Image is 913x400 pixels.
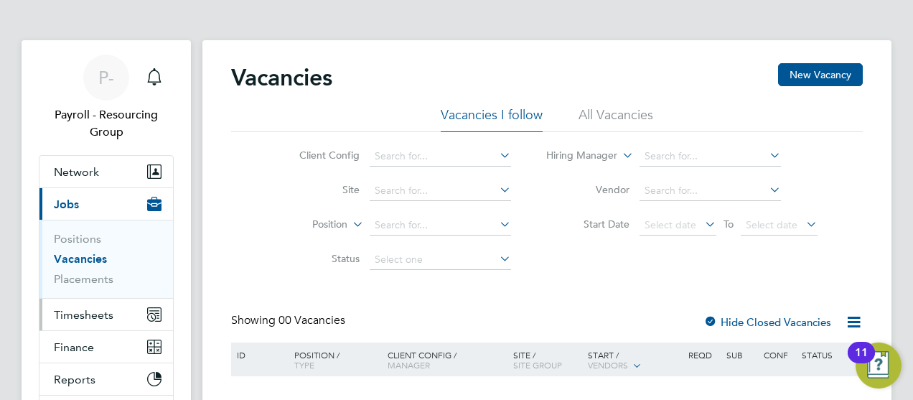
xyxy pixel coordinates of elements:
label: Status [277,252,360,265]
span: 00 Vacancies [278,313,345,327]
a: P-Payroll - Resourcing Group [39,55,174,141]
label: Start Date [547,218,629,231]
span: Type [294,359,314,371]
div: 11 [855,353,868,371]
input: Search for... [370,215,511,236]
a: Placements [54,272,113,286]
div: Status [798,343,861,367]
input: Search for... [640,146,781,167]
input: Search for... [370,181,511,201]
span: Select date [645,218,696,231]
span: Site Group [513,359,562,371]
div: Sub [723,343,760,367]
span: Timesheets [54,308,113,322]
input: Select one [370,250,511,270]
span: Vendors [588,359,628,371]
div: Position / [284,343,384,377]
span: Manager [388,359,430,371]
span: Reports [54,373,95,386]
button: Finance [39,331,173,363]
label: Client Config [277,149,360,162]
button: New Vacancy [778,63,863,86]
span: Jobs [54,197,79,211]
label: Site [277,183,360,196]
input: Search for... [370,146,511,167]
span: Network [54,165,99,179]
button: Reports [39,363,173,395]
a: Vacancies [54,252,107,266]
div: ID [233,343,284,367]
a: Positions [54,232,101,246]
div: Showing [231,313,348,328]
div: Client Config / [384,343,510,377]
div: Site / [510,343,585,377]
label: Hiring Manager [535,149,617,163]
div: Conf [760,343,797,367]
button: Open Resource Center, 11 new notifications [856,343,902,389]
span: Payroll - Resourcing Group [39,106,174,141]
h2: Vacancies [231,63,332,92]
li: Vacancies I follow [441,106,543,132]
span: Select date [746,218,797,231]
label: Hide Closed Vacancies [703,315,831,329]
label: Position [265,218,347,232]
span: P- [98,68,114,87]
button: Timesheets [39,299,173,330]
label: Vendor [547,183,629,196]
div: Jobs [39,220,173,298]
div: Reqd [685,343,722,367]
button: Jobs [39,188,173,220]
span: Finance [54,340,94,354]
button: Network [39,156,173,187]
li: All Vacancies [579,106,653,132]
span: To [719,215,738,233]
div: Start / [584,343,685,378]
input: Search for... [640,181,781,201]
